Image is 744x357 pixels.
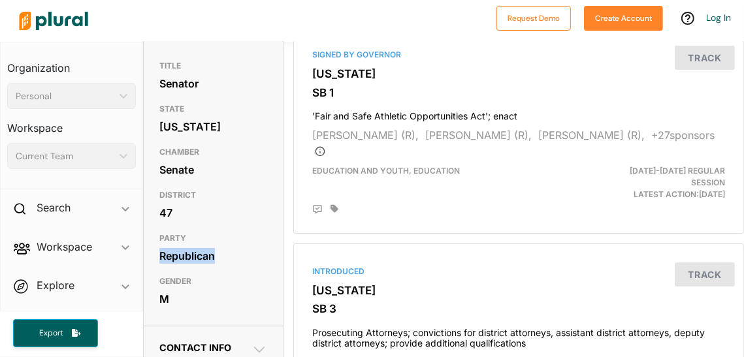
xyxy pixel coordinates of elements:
span: [PERSON_NAME] (R), [425,129,532,142]
div: Add tags [331,204,338,213]
h3: Workspace [7,109,136,138]
h2: Search [37,200,71,215]
div: Current Team [16,149,114,163]
h4: 'Fair and Safe Athletic Opportunities Act'; enact [312,104,725,122]
div: Senator [159,74,267,93]
div: Personal [16,89,114,103]
h3: SB 3 [312,302,725,315]
div: Add Position Statement [312,204,323,215]
h3: CHAMBER [159,144,267,160]
button: Create Account [584,6,663,31]
a: Log In [706,12,731,23]
h3: TITLE [159,58,267,74]
h3: [US_STATE] [312,284,725,297]
button: Request Demo [496,6,571,31]
a: Request Demo [496,10,571,24]
div: Senate [159,160,267,179]
h4: Prosecuting Attorneys; convictions for district attorneys, assistant district attorneys, deputy d... [312,321,725,350]
div: Signed by Governor [312,49,725,61]
div: 47 [159,203,267,223]
button: Track [675,262,735,287]
span: Contact Info [159,342,231,353]
a: Create Account [584,10,663,24]
h3: Organization [7,49,136,78]
div: Republican [159,246,267,266]
span: Export [30,328,72,339]
h3: GENDER [159,273,267,289]
span: [PERSON_NAME] (R), [312,129,419,142]
div: Introduced [312,266,725,277]
span: [DATE]-[DATE] Regular Session [630,166,725,187]
h3: [US_STATE] [312,67,725,80]
span: [PERSON_NAME] (R), [538,129,645,142]
span: + 27 sponsor s [312,129,715,157]
h3: STATE [159,101,267,117]
div: Latest Action: [DATE] [590,165,735,200]
span: Education and Youth, Education [312,166,460,176]
div: M [159,289,267,309]
button: Export [13,319,98,347]
h3: SB 1 [312,86,725,99]
div: [US_STATE] [159,117,267,136]
h3: DISTRICT [159,187,267,203]
button: Track [675,46,735,70]
h3: PARTY [159,230,267,246]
